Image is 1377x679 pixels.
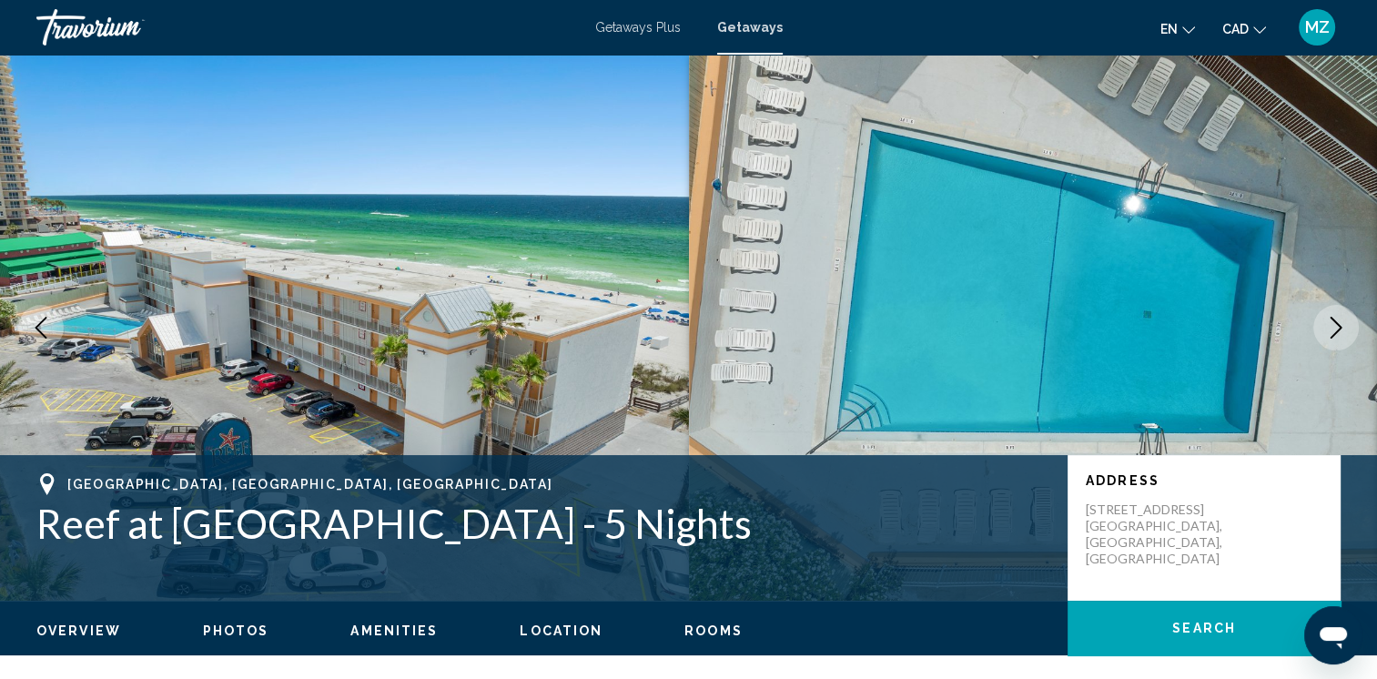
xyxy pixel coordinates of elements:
button: Photos [203,623,269,639]
h1: Reef at [GEOGRAPHIC_DATA] - 5 Nights [36,500,1049,547]
button: Change language [1160,15,1195,42]
a: Getaways [717,20,783,35]
span: MZ [1305,18,1330,36]
span: Search [1172,622,1236,636]
button: Overview [36,623,121,639]
span: Photos [203,623,269,638]
span: Rooms [684,623,743,638]
button: Next image [1313,305,1359,350]
button: Rooms [684,623,743,639]
button: Location [520,623,602,639]
p: Address [1086,473,1322,488]
span: [GEOGRAPHIC_DATA], [GEOGRAPHIC_DATA], [GEOGRAPHIC_DATA] [67,477,552,492]
span: CAD [1222,22,1249,36]
button: Amenities [350,623,438,639]
iframe: Button to launch messaging window [1304,606,1362,664]
a: Travorium [36,9,577,46]
span: Location [520,623,602,638]
button: User Menu [1293,8,1341,46]
a: Getaways Plus [595,20,681,35]
span: en [1160,22,1178,36]
button: Change currency [1222,15,1266,42]
button: Previous image [18,305,64,350]
span: Amenities [350,623,438,638]
span: Overview [36,623,121,638]
p: [STREET_ADDRESS] [GEOGRAPHIC_DATA], [GEOGRAPHIC_DATA], [GEOGRAPHIC_DATA] [1086,502,1231,567]
button: Search [1068,601,1341,655]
